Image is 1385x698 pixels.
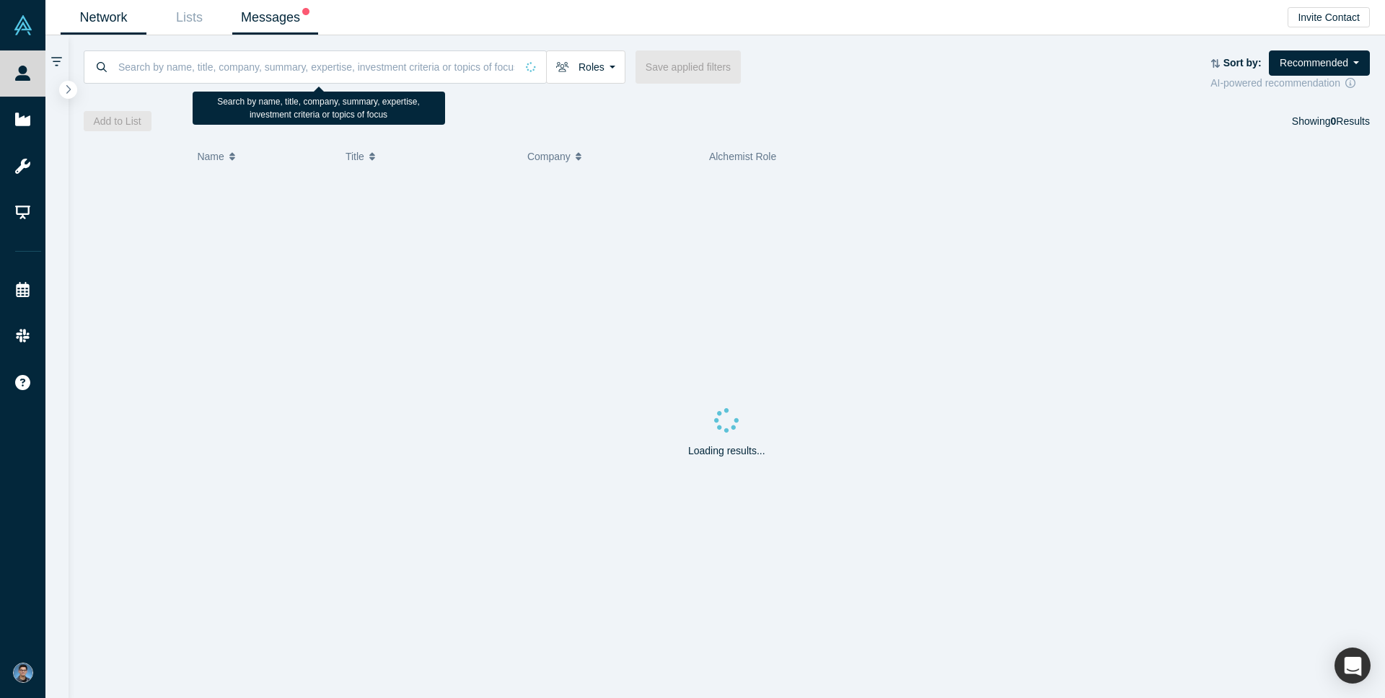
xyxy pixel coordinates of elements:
[688,443,765,459] p: Loading results...
[636,50,741,84] button: Save applied filters
[1269,50,1370,76] button: Recommended
[546,50,625,84] button: Roles
[61,1,146,35] a: Network
[1331,115,1370,127] span: Results
[117,50,516,84] input: Search by name, title, company, summary, expertise, investment criteria or topics of focus
[232,1,318,35] a: Messages
[1223,57,1262,69] strong: Sort by:
[197,141,330,172] button: Name
[197,141,224,172] span: Name
[146,1,232,35] a: Lists
[1331,115,1337,127] strong: 0
[13,15,33,35] img: Alchemist Vault Logo
[1292,111,1370,131] div: Showing
[13,663,33,683] img: Alex Lazich's Account
[346,141,512,172] button: Title
[1288,7,1370,27] button: Invite Contact
[709,151,776,162] span: Alchemist Role
[346,141,364,172] span: Title
[1210,76,1370,91] div: AI-powered recommendation
[527,141,694,172] button: Company
[84,111,151,131] button: Add to List
[527,141,571,172] span: Company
